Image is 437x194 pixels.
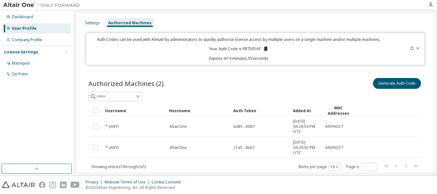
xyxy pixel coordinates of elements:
div: Added At [293,105,320,116]
span: AltairOne [169,145,187,150]
span: Items per page [298,163,341,171]
span: c1a5...3b67 [234,145,254,150]
img: youtube.svg [70,182,80,188]
div: License Settings [4,50,38,55]
div: Managed [12,61,29,66]
div: User Profile [12,26,37,31]
div: On Prem [12,72,28,77]
div: Hostname [169,105,228,116]
img: facebook.svg [39,182,45,188]
button: Generate Auth Code [373,78,421,89]
p: © 2025 Altair Engineering, Inc. All Rights Reserved. [86,185,185,190]
div: Settings [85,20,100,26]
span: Authorized Machines (2) [88,79,164,88]
p: Expires in 14 minutes, 55 seconds [90,56,387,61]
span: [DATE] 04:29:54 PM UTC [293,119,319,134]
span: [DATE] 04:29:55 PM UTC [293,140,319,155]
div: Auth Token [233,105,288,116]
img: Altair One [3,2,83,8]
div: Website Terms of Use [104,180,152,185]
div: Username [105,105,164,116]
span: Page n. [346,163,377,171]
img: linkedin.svg [60,182,67,188]
p: Auth Codes can be used with Almutil by administrators to quickly authorize license access by mult... [90,37,387,42]
span: b681...6087 [234,124,255,129]
span: * (ANY) [105,145,119,150]
img: instagram.svg [49,182,56,188]
div: Dashboard [12,14,33,19]
span: ANYHOST [325,124,343,129]
p: Your Auth Code is: FB73016Y [209,46,268,52]
span: AltairOne [169,124,187,129]
span: ANYHOST [325,145,343,150]
button: 10 [330,164,339,169]
div: Cookie Consent [152,180,185,185]
div: MAC Addresses [325,105,352,116]
div: Privacy [86,180,104,185]
span: Showing entries 1 through 2 of 2 [91,164,146,169]
div: Company Profile [12,37,42,43]
div: Authorized Machines [108,20,152,26]
span: * (ANY) [105,124,119,129]
img: altair_logo.svg [2,182,35,188]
